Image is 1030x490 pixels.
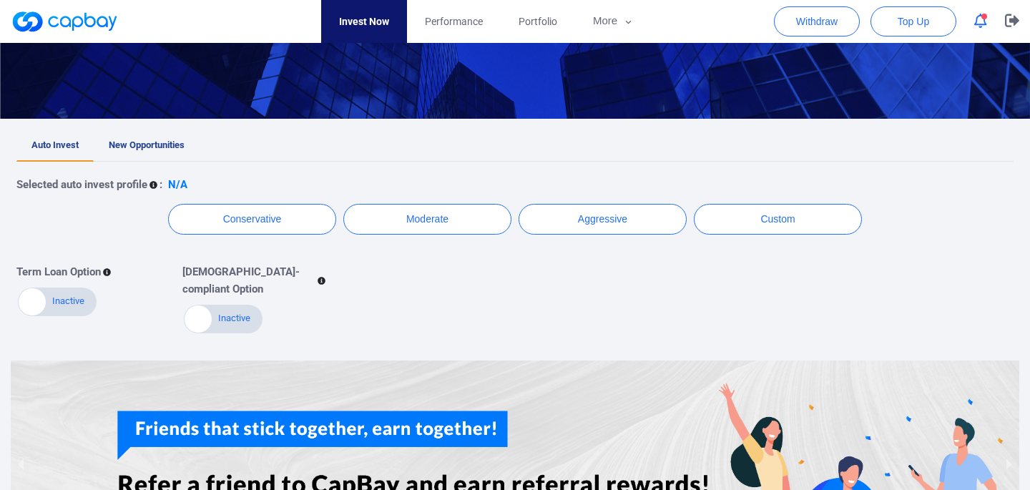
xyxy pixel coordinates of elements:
button: Conservative [168,204,336,235]
p: [DEMOGRAPHIC_DATA]-compliant Option [182,263,315,298]
p: N/A [168,176,187,193]
p: Selected auto invest profile [16,176,147,193]
span: Top Up [898,14,929,29]
button: Custom [694,204,862,235]
span: Auto Invest [31,139,79,150]
p: Term Loan Option [16,263,101,280]
p: : [160,176,162,193]
span: Portfolio [519,14,557,29]
button: Aggressive [519,204,687,235]
span: Performance [425,14,483,29]
button: Moderate [343,204,511,235]
button: Top Up [870,6,956,36]
span: New Opportunities [109,139,185,150]
button: Withdraw [774,6,860,36]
